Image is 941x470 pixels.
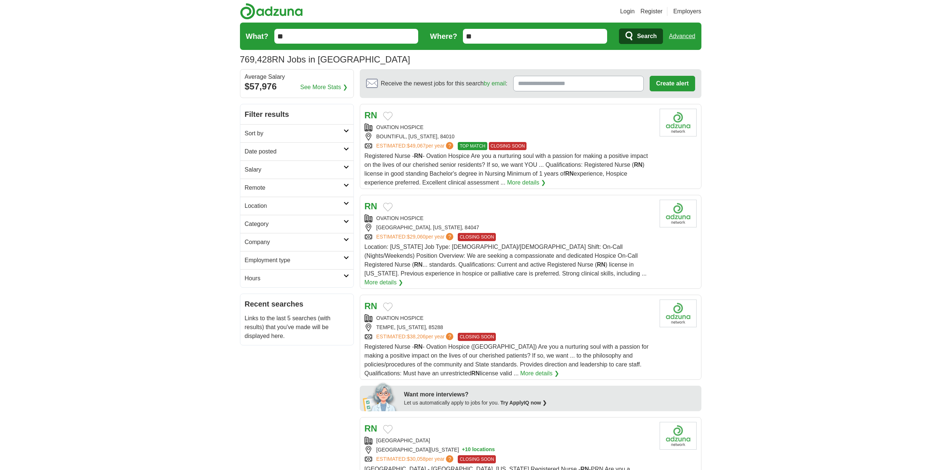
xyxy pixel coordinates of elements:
[669,29,695,44] a: Advanced
[245,238,343,247] h2: Company
[245,298,349,310] h2: Recent searches
[430,31,457,42] label: Where?
[365,446,654,454] div: [GEOGRAPHIC_DATA][US_STATE]
[673,7,701,16] a: Employers
[462,446,495,454] button: +10 locations
[240,233,353,251] a: Company
[246,31,268,42] label: What?
[446,455,453,463] span: ?
[619,28,663,44] button: Search
[565,170,573,177] strong: RN
[620,7,634,16] a: Login
[458,233,496,241] span: CLOSING SOON
[245,274,343,283] h2: Hours
[660,422,697,450] img: Company logo
[507,178,546,187] a: More details ❯
[520,369,559,378] a: More details ❯
[245,165,343,174] h2: Salary
[245,220,343,229] h2: Category
[640,7,663,16] a: Register
[597,261,605,268] strong: RN
[634,162,642,168] strong: RN
[240,197,353,215] a: Location
[471,370,480,376] strong: RN
[245,314,349,341] p: Links to the last 5 searches (with results) that you've made will be displayed here.
[414,153,423,159] strong: RN
[458,455,496,463] span: CLOSING SOON
[383,112,393,121] button: Add to favorite jobs
[365,201,378,211] a: RN
[500,400,547,406] a: Try ApplyIQ now ❯
[365,153,648,186] span: Registered Nurse - - Ovation Hospice Are you a nurturing soul with a passion for making a positiv...
[407,234,426,240] span: $29,060
[376,233,455,241] a: ESTIMATED:$29,060per year?
[240,104,353,124] h2: Filter results
[383,425,393,434] button: Add to favorite jobs
[240,53,272,66] span: 769,428
[404,390,697,399] div: Want more interviews?
[660,300,697,327] img: Company logo
[446,333,453,340] span: ?
[407,334,426,339] span: $38,206
[660,200,697,227] img: Company logo
[245,147,343,156] h2: Date posted
[365,124,654,131] div: OVATION HOSPICE
[383,302,393,311] button: Add to favorite jobs
[365,133,654,141] div: BOUNTIFUL, [US_STATE], 84010
[462,446,465,454] span: +
[365,278,403,287] a: More details ❯
[240,215,353,233] a: Category
[376,333,455,341] a: ESTIMATED:$38,206per year?
[240,124,353,142] a: Sort by
[414,261,423,268] strong: RN
[245,80,349,93] div: $57,976
[365,214,654,222] div: OVATION HOSPICE
[446,233,453,240] span: ?
[650,76,695,91] button: Create alert
[407,143,426,149] span: $49,067
[365,423,378,433] a: RN
[365,437,654,444] div: [GEOGRAPHIC_DATA]
[245,74,349,80] div: Average Salary
[660,109,697,136] img: Company logo
[365,244,647,277] span: Location: [US_STATE] Job Type: [DEMOGRAPHIC_DATA]/[DEMOGRAPHIC_DATA] Shift: On-Call (Nights/Weeke...
[365,314,654,322] div: OVATION HOSPICE
[363,382,399,411] img: apply-iq-scientist.png
[365,324,654,331] div: TEMPE, [US_STATE], 85288
[458,142,487,150] span: TOP MATCH
[240,142,353,160] a: Date posted
[245,129,343,138] h2: Sort by
[414,344,423,350] strong: RN
[245,183,343,192] h2: Remote
[240,54,410,64] h1: RN Jobs in [GEOGRAPHIC_DATA]
[245,256,343,265] h2: Employment type
[240,269,353,287] a: Hours
[376,142,455,150] a: ESTIMATED:$49,067per year?
[365,110,378,120] a: RN
[240,160,353,179] a: Salary
[365,344,649,376] span: Registered Nurse - - Ovation Hospice ([GEOGRAPHIC_DATA]) Are you a nurturing soul with a passion ...
[404,399,697,407] div: Let us automatically apply to jobs for you.
[365,301,378,311] a: RN
[300,83,348,92] a: See More Stats ❯
[458,333,496,341] span: CLOSING SOON
[240,251,353,269] a: Employment type
[446,142,453,149] span: ?
[240,3,303,20] img: Adzuna logo
[489,142,527,150] span: CLOSING SOON
[376,455,455,463] a: ESTIMATED:$30,058per year?
[240,179,353,197] a: Remote
[245,202,343,210] h2: Location
[381,79,507,88] span: Receive the newest jobs for this search :
[637,29,657,44] span: Search
[484,80,506,87] a: by email
[407,456,426,462] span: $30,058
[365,224,654,231] div: [GEOGRAPHIC_DATA], [US_STATE], 84047
[383,203,393,212] button: Add to favorite jobs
